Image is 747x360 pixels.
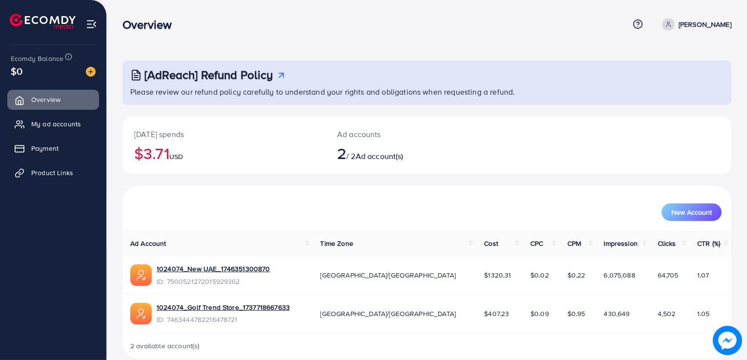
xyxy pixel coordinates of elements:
span: $0.95 [567,309,585,319]
span: Cost [484,239,498,248]
span: Overview [31,95,61,104]
span: 2 [337,142,346,164]
span: Product Links [31,168,73,178]
button: New Account [662,203,722,221]
span: $0 [11,64,22,78]
span: $0.22 [567,270,585,280]
span: My ad accounts [31,119,81,129]
img: logo [10,14,76,29]
span: New Account [671,209,712,216]
span: 2 available account(s) [130,341,200,351]
a: My ad accounts [7,114,99,134]
span: $0.02 [530,270,549,280]
a: 1024074_Golf Trend Store_1737718667633 [157,302,290,312]
p: [DATE] spends [134,128,314,140]
span: [GEOGRAPHIC_DATA]/[GEOGRAPHIC_DATA] [321,309,456,319]
span: CPC [530,239,543,248]
h2: / 2 [337,144,466,162]
img: image [713,326,742,355]
span: Clicks [658,239,676,248]
a: Overview [7,90,99,109]
img: menu [86,19,97,30]
span: 1.05 [697,309,710,319]
p: Please review our refund policy carefully to understand your rights and obligations when requesti... [130,86,726,98]
img: ic-ads-acc.e4c84228.svg [130,264,152,286]
span: USD [169,152,183,161]
span: Payment [31,143,59,153]
span: $1320.31 [484,270,511,280]
span: 1.07 [697,270,709,280]
img: image [86,67,96,77]
a: 1024074_New UAE_1746351300870 [157,264,270,274]
span: CPM [567,239,581,248]
span: $407.23 [484,309,509,319]
span: $0.09 [530,309,549,319]
span: ID: 7463444782216478721 [157,315,290,324]
span: [GEOGRAPHIC_DATA]/[GEOGRAPHIC_DATA] [321,270,456,280]
span: 6,075,088 [604,270,635,280]
span: Ecomdy Balance [11,54,63,63]
img: ic-ads-acc.e4c84228.svg [130,303,152,324]
a: [PERSON_NAME] [658,18,731,31]
span: Time Zone [321,239,353,248]
a: Product Links [7,163,99,182]
p: [PERSON_NAME] [679,19,731,30]
span: Impression [604,239,638,248]
span: 4,502 [658,309,676,319]
span: ID: 7500521272015929362 [157,277,270,286]
h3: [AdReach] Refund Policy [144,68,273,82]
span: 64,705 [658,270,679,280]
p: Ad accounts [337,128,466,140]
span: CTR (%) [697,239,720,248]
h2: $3.71 [134,144,314,162]
a: Payment [7,139,99,158]
h3: Overview [122,18,180,32]
span: Ad Account [130,239,166,248]
span: 430,649 [604,309,630,319]
span: Ad account(s) [356,151,404,161]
